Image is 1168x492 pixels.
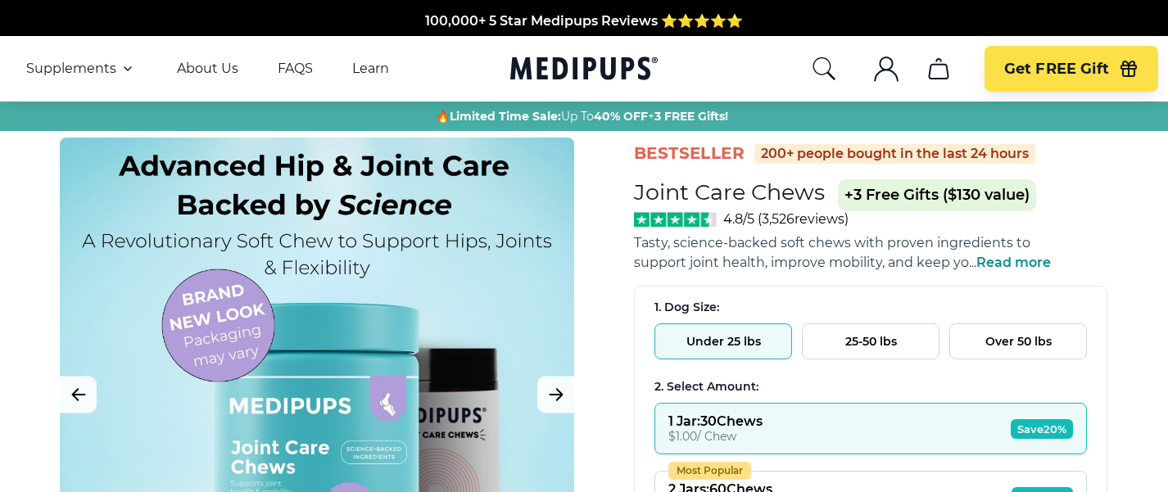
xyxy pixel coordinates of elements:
img: Stars - 4.8 [634,212,717,227]
span: 🔥 Up To + [436,108,728,124]
button: Previous Image [60,377,97,413]
div: $ 1.00 / Chew [668,429,763,444]
button: search [811,56,837,82]
button: account [867,49,906,88]
span: 4.8/5 ( 3,526 reviews) [723,211,849,227]
button: Over 50 lbs [949,323,1087,359]
div: 2. Select Amount: [654,379,1087,395]
button: 25-50 lbs [802,323,939,359]
span: support joint health, improve mobility, and keep yo [634,255,969,270]
div: 1. Dog Size: [654,300,1087,315]
span: Get FREE Gift [1004,60,1109,79]
button: 1 Jar:30Chews$1.00/ ChewSave20% [654,403,1087,454]
span: +3 Free Gifts ($130 value) [838,179,1036,211]
div: Most Popular [668,462,751,480]
span: Tasty, science-backed soft chews with proven ingredients to [634,235,1030,251]
span: Save 20% [1011,419,1073,439]
span: 100,000+ 5 Star Medipups Reviews ⭐️⭐️⭐️⭐️⭐️ [425,12,743,28]
h1: Joint Care Chews [634,178,825,205]
span: BestSeller [634,142,745,165]
a: FAQS [278,61,313,77]
a: Learn [352,61,389,77]
button: Get FREE Gift [985,46,1158,92]
button: cart [919,49,958,88]
span: ... [969,255,1051,270]
span: Made In The [GEOGRAPHIC_DATA] from domestic & globally sourced ingredients [312,32,857,47]
div: 200+ people bought in the last 24 hours [754,144,1035,164]
button: Supplements [26,59,138,79]
button: Under 25 lbs [654,323,792,359]
span: Read more [976,255,1051,270]
span: Supplements [26,61,116,77]
button: Next Image [537,377,574,413]
a: About Us [177,61,238,77]
div: 1 Jar : 30 Chews [668,413,763,429]
a: Medipups [510,53,658,87]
